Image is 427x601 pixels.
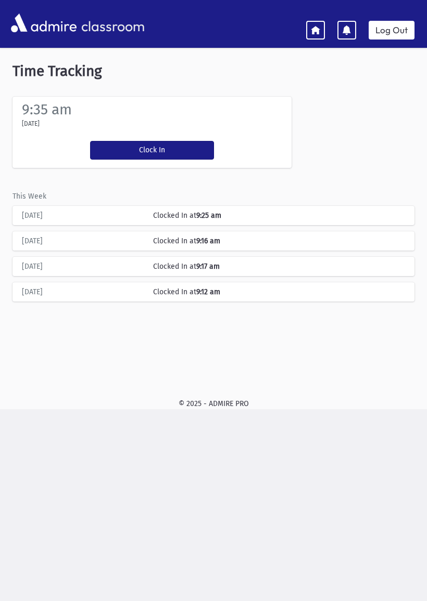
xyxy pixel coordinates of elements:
div: Clocked In at [148,210,410,221]
div: Clocked In at [148,261,410,272]
img: AdmirePro [8,11,79,35]
a: Log Out [369,21,415,40]
div: © 2025 - ADMIRE PRO [8,398,419,409]
div: [DATE] [17,210,148,221]
div: [DATE] [17,261,148,272]
label: 9:35 am [22,101,72,118]
div: Clocked In at [148,236,410,246]
b: 9:25 am [196,211,221,220]
b: 9:17 am [196,262,220,271]
span: classroom [79,9,145,37]
div: [DATE] [17,236,148,246]
label: [DATE] [22,119,40,128]
div: [DATE] [17,286,148,297]
b: 9:16 am [196,237,220,245]
div: Clocked In at [148,286,410,297]
label: This Week [12,191,46,202]
b: 9:12 am [196,288,220,296]
button: Clock In [90,141,214,160]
